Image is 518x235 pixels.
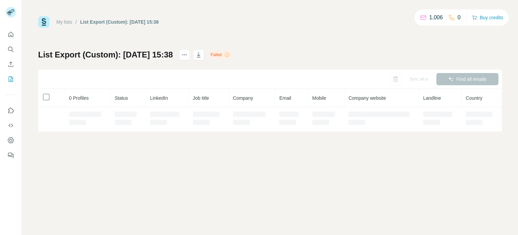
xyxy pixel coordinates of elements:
button: Enrich CSV [5,58,16,70]
div: List Export (Custom): [DATE] 15:38 [80,19,159,25]
button: Dashboard [5,134,16,146]
span: Company [233,95,253,101]
span: Landline [423,95,441,101]
span: 0 Profiles [69,95,89,101]
span: LinkedIn [150,95,168,101]
button: Feedback [5,149,16,161]
button: My lists [5,73,16,85]
span: Country [466,95,482,101]
button: Search [5,43,16,55]
h1: List Export (Custom): [DATE] 15:38 [38,49,173,60]
span: Email [279,95,291,101]
img: Surfe Logo [38,16,50,28]
span: Mobile [312,95,326,101]
span: Status [115,95,128,101]
li: / [76,19,77,25]
span: Company website [348,95,386,101]
button: Use Surfe on LinkedIn [5,104,16,117]
button: Quick start [5,28,16,41]
p: 0 [458,14,461,22]
button: Use Surfe API [5,119,16,132]
a: My lists [56,19,72,25]
div: Failed [209,51,232,59]
button: actions [179,49,190,60]
button: Buy credits [472,13,503,22]
p: 1,006 [429,14,443,22]
span: Job title [193,95,209,101]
